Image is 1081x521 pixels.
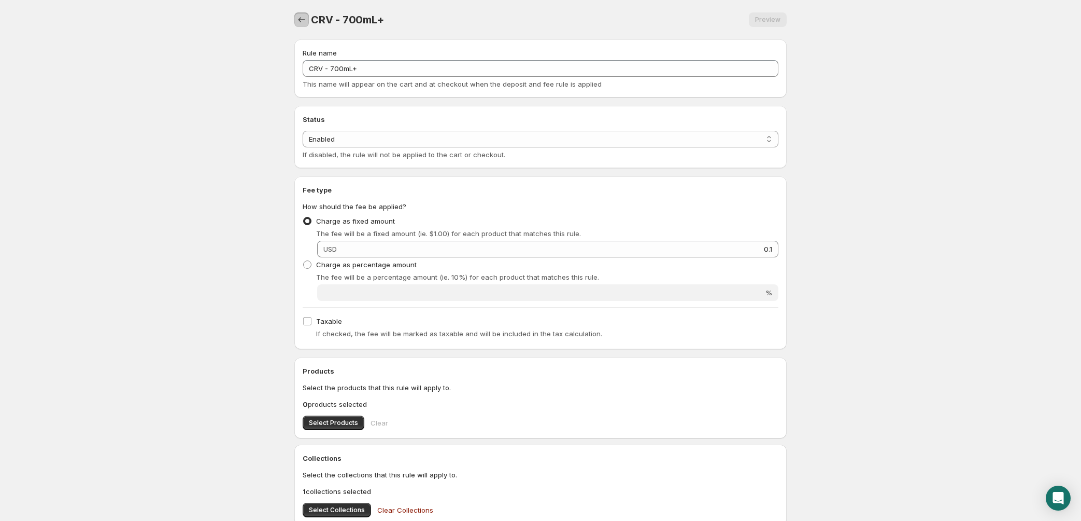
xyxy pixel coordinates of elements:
[323,245,337,253] span: USD
[303,400,308,408] b: 0
[303,453,778,463] h2: Collections
[303,416,364,430] button: Select Products
[303,80,602,88] span: This name will appear on the cart and at checkout when the deposit and fee rule is applied
[294,12,309,27] button: Settings
[303,486,778,497] p: collections selected
[303,114,778,125] h2: Status
[303,503,371,517] button: Select Collections
[303,470,778,480] p: Select the collections that this rule will apply to.
[316,217,395,225] span: Charge as fixed amount
[303,382,778,393] p: Select the products that this rule will apply to.
[316,229,581,238] span: The fee will be a fixed amount (ie. $1.00) for each product that matches this rule.
[316,317,342,325] span: Taxable
[1046,486,1071,511] div: Open Intercom Messenger
[377,505,433,515] span: Clear Collections
[765,289,772,297] span: %
[309,506,365,514] span: Select Collections
[303,487,306,496] b: 1
[303,185,778,195] h2: Fee type
[303,202,406,211] span: How should the fee be applied?
[303,399,778,409] p: products selected
[303,366,778,376] h2: Products
[316,272,778,282] p: The fee will be a percentage amount (ie. 10%) for each product that matches this rule.
[303,150,505,159] span: If disabled, the rule will not be applied to the cart or checkout.
[371,500,439,520] button: Clear Collections
[316,260,417,269] span: Charge as percentage amount
[311,13,384,26] span: CRV - 700mL+
[309,419,358,427] span: Select Products
[316,330,602,338] span: If checked, the fee will be marked as taxable and will be included in the tax calculation.
[303,49,337,57] span: Rule name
